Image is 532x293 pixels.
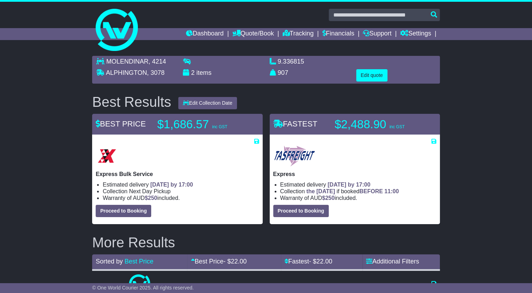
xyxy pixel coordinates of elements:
button: Proceed to Booking [96,205,151,217]
span: [DATE] by 17:00 [150,182,193,188]
span: © One World Courier 2025. All rights reserved. [92,285,194,291]
p: $2,488.90 [335,117,423,131]
button: Proceed to Booking [273,205,329,217]
button: Edit quote [356,69,387,82]
span: ALPHINGTON [106,69,147,76]
span: 250 [325,195,335,201]
span: , 3078 [147,69,165,76]
span: 2 [191,69,194,76]
span: the [DATE] [306,188,335,194]
span: $ [322,195,335,201]
span: - $ [223,258,246,265]
a: Best Price- $22.00 [191,258,246,265]
li: Warranty of AUD included. [280,195,436,201]
span: BEST PRICE [96,119,146,128]
a: Tracking [283,28,314,40]
span: FASTEST [273,119,318,128]
a: Support [363,28,391,40]
span: inc GST [389,124,404,129]
span: 9.336815 [278,58,304,65]
a: Quote/Book [232,28,274,40]
a: Additional Filters [366,258,419,265]
div: Best Results [89,94,175,110]
li: Collection [280,188,436,195]
span: [DATE] by 17:00 [328,182,371,188]
span: - $ [309,258,332,265]
span: 11:00 [384,188,399,194]
a: Settings [400,28,431,40]
h2: More Results [92,235,440,250]
span: 250 [148,195,158,201]
span: 907 [278,69,288,76]
span: Next Day Pickup [129,188,171,194]
span: items [196,69,211,76]
span: BEFORE [359,188,383,194]
button: Edit Collection Date [178,97,237,109]
li: Estimated delivery [103,181,259,188]
a: Financials [322,28,354,40]
a: Fastest- $22.00 [284,258,332,265]
li: Warranty of AUD included. [103,195,259,201]
span: 22.00 [231,258,247,265]
span: $ [145,195,158,201]
span: MOLENDINAR [106,58,148,65]
li: Estimated delivery [280,181,436,188]
p: Express [273,171,436,177]
p: $1,686.57 [157,117,245,131]
li: Collection [103,188,259,195]
span: inc GST [212,124,227,129]
a: Dashboard [186,28,224,40]
a: Best Price [124,258,153,265]
span: 22.00 [316,258,332,265]
p: Express Bulk Service [96,171,259,177]
img: Border Express: Express Bulk Service [96,145,118,167]
img: Tasfreight: Express [273,145,316,167]
span: if booked [306,188,399,194]
span: Sorted by [96,258,123,265]
span: , 4214 [148,58,166,65]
